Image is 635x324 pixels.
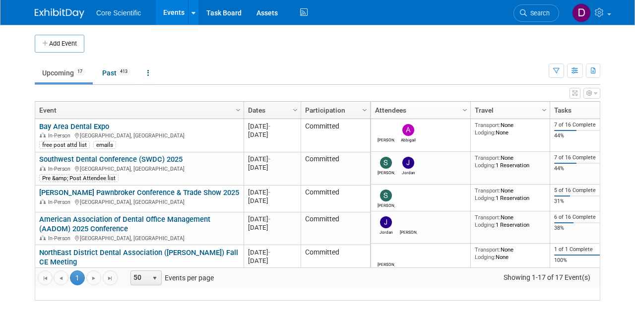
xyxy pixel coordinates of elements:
div: 1 of 1 Complete [554,246,606,253]
a: Tasks [554,102,603,119]
div: None 1 Reservation [475,214,546,228]
span: - [268,249,270,256]
td: Committed [301,245,370,278]
img: Sam Robinson [380,190,392,201]
img: Jordan McCullough [402,157,414,169]
a: Attendees [375,102,464,119]
span: Column Settings [461,106,469,114]
span: Transport: [475,187,501,194]
span: In-Person [48,166,73,172]
a: [PERSON_NAME] Pawnbroker Conference & Trade Show 2025 [39,188,239,197]
div: [DATE] [248,223,296,232]
div: Pre &amp; Post Attendee list [39,174,119,182]
td: Committed [301,152,370,186]
span: Go to the first page [41,274,49,282]
span: Go to the previous page [57,274,65,282]
a: Upcoming17 [35,64,93,82]
div: Morgan Khan [400,228,417,235]
span: select [151,274,159,282]
td: Committed [301,212,370,246]
a: Column Settings [233,102,244,117]
span: Column Settings [361,106,369,114]
div: [DATE] [248,122,296,130]
div: None None [475,122,546,136]
td: Committed [301,186,370,212]
div: Abbigail Belshe [400,136,417,142]
img: In-Person Event [40,199,46,204]
span: Go to the last page [106,274,114,282]
span: 17 [74,68,85,75]
a: Event [39,102,237,119]
img: James Belshe [380,124,392,136]
img: In-Person Event [40,166,46,171]
span: Lodging: [475,254,496,260]
img: Jordan McCullough [380,216,392,228]
div: None 1 Reservation [475,154,546,169]
div: [DATE] [248,215,296,223]
div: 44% [554,165,606,172]
span: Lodging: [475,194,496,201]
div: Sam Robinson [378,201,395,208]
span: In-Person [48,199,73,205]
div: [DATE] [248,130,296,139]
a: Go to the next page [86,270,101,285]
a: Search [513,4,559,22]
span: Lodging: [475,162,496,169]
span: Showing 1-17 of 17 Event(s) [495,270,600,284]
span: Events per page [118,270,224,285]
a: Column Settings [290,102,301,117]
div: [GEOGRAPHIC_DATA], [GEOGRAPHIC_DATA] [39,131,239,139]
div: [GEOGRAPHIC_DATA], [GEOGRAPHIC_DATA] [39,197,239,206]
span: Go to the next page [90,274,98,282]
span: - [268,215,270,223]
a: Column Settings [539,102,550,117]
div: 31% [554,198,606,205]
span: Transport: [475,154,501,161]
a: Past413 [95,64,138,82]
img: Dan Boro [572,3,591,22]
div: [DATE] [248,163,296,172]
button: Add Event [35,35,84,53]
a: Participation [305,102,364,119]
a: Dates [248,102,294,119]
span: - [268,123,270,130]
span: Transport: [475,214,501,221]
div: 44% [554,132,606,139]
a: Southwest Dental Conference (SWDC) 2025 [39,155,183,164]
span: - [268,189,270,196]
span: In-Person [48,235,73,242]
span: 1 [70,270,85,285]
div: [GEOGRAPHIC_DATA], [GEOGRAPHIC_DATA] [39,234,239,242]
div: 38% [554,225,606,232]
span: Transport: [475,246,501,253]
a: Go to the previous page [54,270,68,285]
a: Column Settings [460,102,471,117]
a: Bay Area Dental Expo [39,122,109,131]
div: James Belshe [378,260,395,267]
div: Sam Robinson [378,169,395,175]
span: Column Settings [540,106,548,114]
a: Column Settings [360,102,371,117]
span: 50 [131,271,148,285]
span: Transport: [475,122,501,129]
td: Committed [301,119,370,152]
div: [DATE] [248,188,296,196]
div: 6 of 16 Complete [554,214,606,221]
div: [DATE] [248,257,296,265]
img: In-Person Event [40,235,46,240]
div: 100% [554,257,606,264]
a: Column Settings [599,102,610,117]
div: [GEOGRAPHIC_DATA], [GEOGRAPHIC_DATA] [39,164,239,173]
img: ExhibitDay [35,8,84,18]
div: James Belshe [378,136,395,142]
div: [DATE] [248,248,296,257]
div: free post attd list [39,141,90,149]
div: [GEOGRAPHIC_DATA], [GEOGRAPHIC_DATA] [39,267,239,275]
img: Abbigail Belshe [402,124,414,136]
span: - [268,155,270,163]
div: 5 of 16 Complete [554,187,606,194]
div: 7 of 16 Complete [554,122,606,129]
div: None None [475,246,546,260]
img: James Belshe [380,249,392,260]
a: Travel [475,102,543,119]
